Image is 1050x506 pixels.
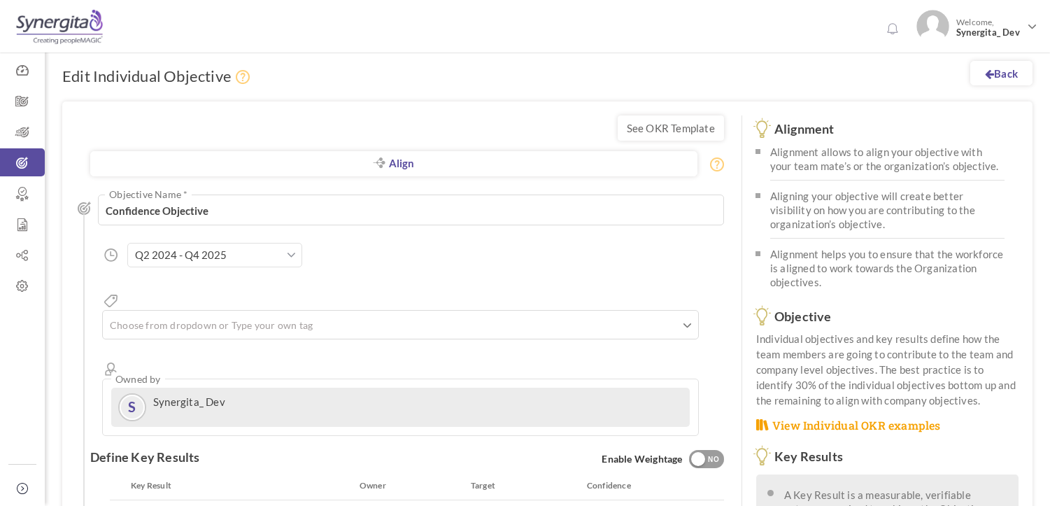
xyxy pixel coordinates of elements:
[602,450,723,470] span: Enable Weightage
[916,10,949,43] img: Photo
[120,479,360,493] div: Key Result
[881,18,904,41] a: Notifications
[551,479,646,493] div: Confidence
[62,66,254,87] h1: Edit Individual Objective
[911,4,1043,45] a: Photo Welcome,Synergita_ Dev
[702,454,725,466] div: NO
[127,243,302,267] input: Select Period *
[102,292,120,310] i: Tags
[949,10,1026,45] span: Welcome,
[90,151,697,176] a: Align
[373,157,385,168] i: Aligned Objective
[756,122,1019,136] h3: Alignment
[756,310,1019,324] h3: Objective
[16,9,103,44] img: Logo
[102,246,120,265] i: Duration
[770,181,1005,239] li: Aligning your objective will create better visibility on how you are contributing to the organiza...
[102,360,120,379] i: Owner
[756,450,1019,464] h3: Key Results
[756,418,941,434] a: View Individual OKR examples
[970,61,1033,85] a: Back
[618,115,724,141] a: See OKR Template
[956,27,1022,38] span: Synergita_ Dev
[120,395,145,420] a: S
[153,395,225,408] label: Synergita_ Dev
[402,479,551,493] div: Target
[78,202,91,215] i: Objective Name *
[770,143,1005,181] li: Alignment allows to align your objective with your team mate’s or the organization’s objective.
[98,195,724,225] textarea: Confidence Objective
[360,479,402,493] div: Owner
[90,450,200,464] label: Define Key Results
[770,239,1005,296] li: Alignment helps you to ensure that the workforce is aligned to work towards the Organization obje...
[756,331,1019,408] p: Individual objectives and key results define how the team members are going to contribute to the ...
